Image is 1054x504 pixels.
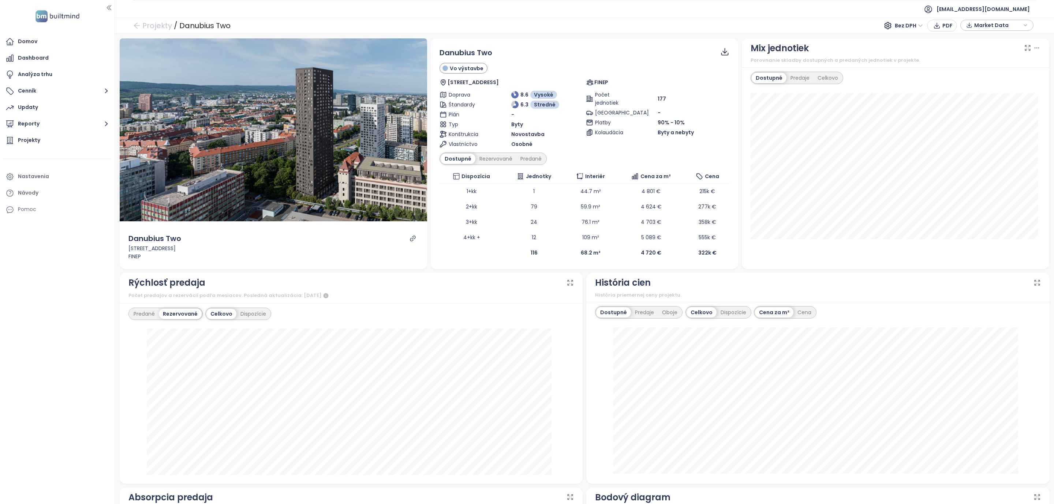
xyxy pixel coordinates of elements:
[4,169,111,184] a: Nastavenia
[631,307,658,317] div: Predaje
[516,154,546,164] div: Predané
[4,117,111,131] button: Reporty
[974,20,1021,31] span: Market Data
[4,34,111,49] a: Domov
[4,202,111,217] div: Pomoc
[18,172,49,181] div: Nastavenia
[4,186,111,200] a: Návody
[206,309,236,319] div: Celkovo
[128,244,418,252] div: [STREET_ADDRESS]
[504,214,564,230] td: 24
[752,73,786,83] div: Dostupné
[440,199,504,214] td: 2+kk
[475,154,516,164] div: Rezervované
[133,22,141,29] span: arrow-left
[18,53,49,63] div: Dashboard
[595,128,631,136] span: Kolaudácia
[159,309,202,319] div: Rezervované
[520,91,528,99] span: 8.6
[927,20,957,31] button: PDF
[698,203,716,210] span: 277k €
[814,73,842,83] div: Celkovo
[174,19,177,32] div: /
[18,70,52,79] div: Analýza trhu
[699,218,716,226] span: 358k €
[128,233,181,244] div: Danubius Two
[449,110,485,119] span: Plán
[531,249,538,256] b: 116
[699,234,716,241] span: 555k €
[658,119,685,126] span: 90% - 10%
[520,101,528,109] span: 6.3
[448,78,499,86] span: [STREET_ADDRESS]
[461,172,490,180] span: Dispozícia
[440,184,504,199] td: 1+kk
[895,20,923,31] span: Bez DPH
[595,109,631,117] span: [GEOGRAPHIC_DATA]
[595,276,651,290] div: História cien
[641,249,661,256] b: 4 720 €
[642,188,661,195] span: 4 801 €
[511,110,514,119] span: -
[18,37,37,46] div: Domov
[449,120,485,128] span: Typ
[18,205,36,214] div: Pomoc
[440,214,504,230] td: 3+kk
[717,307,750,317] div: Dispozície
[18,136,40,145] div: Projekty
[942,22,953,30] span: PDF
[705,172,719,180] span: Cena
[964,20,1029,31] div: button
[534,101,556,109] span: Stredné
[179,19,231,32] div: Danubius Two
[596,307,631,317] div: Dostupné
[511,140,532,148] span: Osobné
[594,78,608,86] span: FINEP
[449,130,485,138] span: Konštrukcia
[595,119,631,127] span: Platby
[595,292,1041,299] div: História priemernej ceny projektu.
[128,292,574,300] div: Počet predajov a rezervácií podľa mesiacov. Posledná aktualizácia: [DATE]
[4,100,111,115] a: Updaty
[410,235,416,242] a: link
[755,307,793,317] div: Cena za m²
[33,9,82,24] img: logo
[786,73,814,83] div: Predaje
[564,214,617,230] td: 76.1 m²
[4,67,111,82] a: Analýza trhu
[585,172,605,180] span: Interiér
[698,249,717,256] b: 322k €
[18,103,38,112] div: Updaty
[640,172,671,180] span: Cena za m²
[18,188,38,198] div: Návody
[595,91,631,107] span: Počet jednotiek
[658,109,661,116] span: -
[641,234,661,241] span: 5 089 €
[751,41,809,55] div: Mix jednotiek
[449,101,485,109] span: Štandardy
[504,199,564,214] td: 79
[4,84,111,98] button: Cenník
[4,51,111,65] a: Dashboard
[440,48,492,58] span: Danubius Two
[128,252,418,260] div: FINEP
[641,218,661,226] span: 4 703 €
[236,309,270,319] div: Dispozície
[449,140,485,148] span: Vlastníctvo
[937,0,1030,18] span: [EMAIL_ADDRESS][DOMAIN_NAME]
[450,64,483,72] span: Vo výstavbe
[504,230,564,245] td: 12
[658,128,694,136] span: Byty a nebyty
[449,91,485,99] span: Doprava
[751,57,1040,64] div: Porovnanie skladby dostupných a predaných jednotiek v projekte.
[130,309,159,319] div: Predané
[641,203,662,210] span: 4 624 €
[440,230,504,245] td: 4+kk +
[511,120,523,128] span: Byty
[133,19,172,32] a: arrow-left Projekty
[441,154,475,164] div: Dostupné
[793,307,815,317] div: Cena
[564,230,617,245] td: 109 m²
[511,130,545,138] span: Novostavba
